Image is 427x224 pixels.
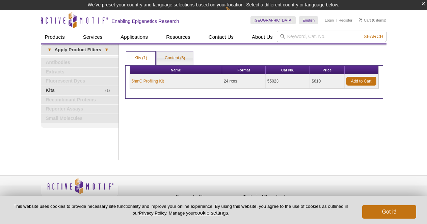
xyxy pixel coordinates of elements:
span: Search [364,34,383,39]
input: Keyword, Cat. No. [277,31,386,42]
img: Change Here [225,5,243,21]
span: (1) [105,86,114,95]
a: Reporter Assays [41,105,118,114]
h2: Enabling Epigenetics Research [112,18,179,24]
a: Recombinant Proteins [41,96,118,104]
a: Privacy Policy [139,211,166,216]
a: Antibodies [41,58,118,67]
td: 55023 [266,74,310,88]
th: Format [222,66,266,74]
th: Price [310,66,344,74]
a: ▾Apply Product Filters▾ [41,44,118,55]
h4: Technical Downloads [243,194,308,200]
img: Your Cart [359,18,362,22]
a: Extracts [41,68,118,76]
h4: Epigenetic News [176,194,240,200]
a: Kits (1) [126,52,155,65]
span: ▾ [101,47,112,53]
a: [GEOGRAPHIC_DATA] [250,16,296,24]
a: Privacy Policy [122,193,148,203]
a: Cart [359,18,371,23]
a: Small Molecules [41,114,118,123]
a: Content (6) [157,52,193,65]
button: Got it! [362,205,416,219]
a: Fluorescent Dyes [41,77,118,86]
a: 5hmC Profiling Kit [132,78,164,84]
a: Add to Cart [346,77,376,86]
li: | [336,16,337,24]
a: Applications [116,31,152,43]
a: Contact Us [205,31,238,43]
li: (0 items) [359,16,386,24]
a: About Us [248,31,277,43]
a: English [299,16,318,24]
a: Products [41,31,69,43]
span: ▾ [44,47,55,53]
td: 24 rxns [222,74,266,88]
a: (1)Kits [41,86,118,95]
button: Search [362,33,385,39]
p: This website uses cookies to provide necessary site functionality and improve your online experie... [11,203,351,216]
th: Cat No. [266,66,310,74]
button: cookie settings [195,210,228,216]
a: Login [325,18,334,23]
table: Click to Verify - This site chose Symantec SSL for secure e-commerce and confidential communicati... [311,187,362,202]
a: Services [79,31,107,43]
th: Name [130,66,222,74]
td: $610 [310,74,344,88]
img: Active Motif, [41,175,118,203]
a: Register [339,18,352,23]
a: Resources [162,31,194,43]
